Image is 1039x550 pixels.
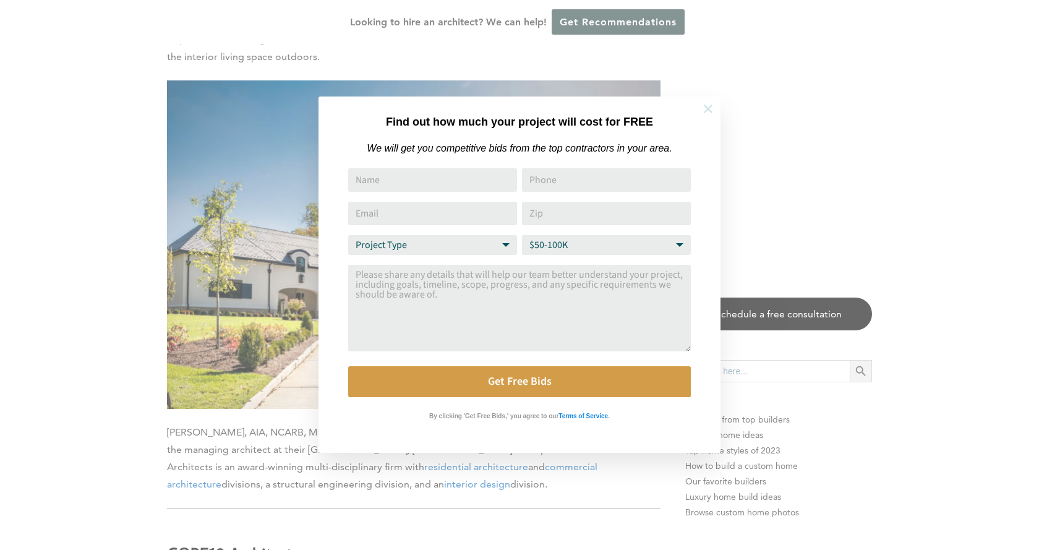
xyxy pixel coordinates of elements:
strong: Terms of Service [558,413,608,419]
strong: Find out how much your project will cost for FREE [386,116,653,128]
em: We will get you competitive bids from the top contractors in your area. [367,143,672,153]
input: Phone [522,168,691,192]
strong: . [608,413,610,419]
a: Terms of Service [558,410,608,420]
input: Zip [522,202,691,225]
button: Get Free Bids [348,366,691,397]
strong: By clicking 'Get Free Bids,' you agree to our [429,413,558,419]
select: Budget Range [522,235,691,255]
select: Project Type [348,235,517,255]
input: Email Address [348,202,517,225]
textarea: Comment or Message [348,265,691,351]
input: Name [348,168,517,192]
button: Close [686,87,730,131]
